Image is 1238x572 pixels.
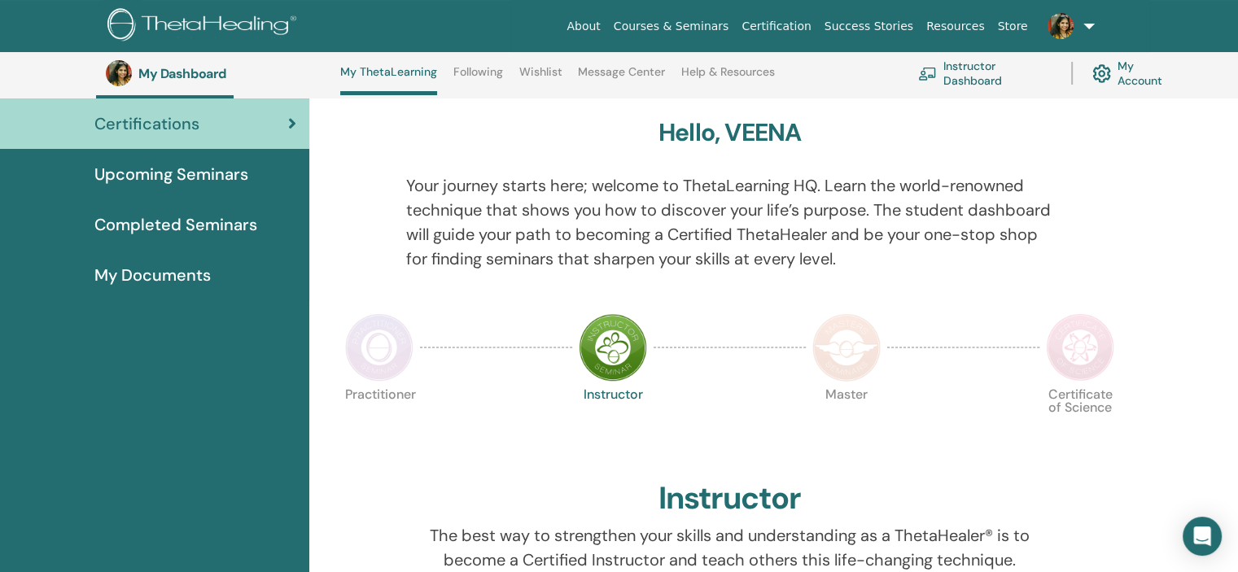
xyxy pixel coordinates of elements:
[1092,55,1179,91] a: My Account
[918,55,1052,91] a: Instructor Dashboard
[1183,517,1222,556] div: Open Intercom Messenger
[578,65,665,91] a: Message Center
[94,162,248,186] span: Upcoming Seminars
[94,263,211,287] span: My Documents
[579,388,647,456] p: Instructor
[812,388,881,456] p: Master
[812,313,881,382] img: Master
[94,111,199,136] span: Certifications
[340,65,437,95] a: My ThetaLearning
[991,11,1035,41] a: Store
[607,11,736,41] a: Courses & Seminars
[920,11,991,41] a: Resources
[107,8,302,45] img: logo.png
[519,65,562,91] a: Wishlist
[1092,60,1111,87] img: cog.svg
[560,11,606,41] a: About
[918,67,937,81] img: chalkboard-teacher.svg
[1046,388,1114,456] p: Certificate of Science
[658,118,801,147] h3: Hello, VEENA
[818,11,920,41] a: Success Stories
[345,313,413,382] img: Practitioner
[1048,13,1074,39] img: default.jpg
[681,65,775,91] a: Help & Resources
[1046,313,1114,382] img: Certificate of Science
[453,65,503,91] a: Following
[94,212,257,237] span: Completed Seminars
[406,523,1054,572] p: The best way to strengthen your skills and understanding as a ThetaHealer® is to become a Certifi...
[658,480,801,517] h2: Instructor
[106,60,132,86] img: default.jpg
[345,388,413,456] p: Practitioner
[406,173,1054,271] p: Your journey starts here; welcome to ThetaLearning HQ. Learn the world-renowned technique that sh...
[735,11,817,41] a: Certification
[138,66,301,81] h3: My Dashboard
[579,313,647,382] img: Instructor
